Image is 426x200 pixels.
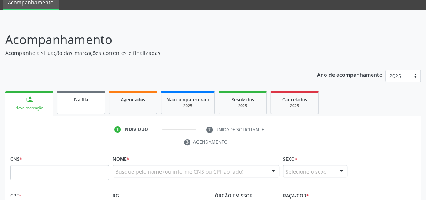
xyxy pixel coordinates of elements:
[25,95,33,104] div: person_add
[114,126,121,133] div: 1
[224,103,261,109] div: 2025
[5,30,296,49] p: Acompanhamento
[115,168,243,176] span: Busque pelo nome (ou informe CNS ou CPF ao lado)
[166,96,209,103] span: Não compareceram
[121,96,145,103] span: Agendados
[74,96,88,103] span: Na fila
[317,70,383,79] p: Ano de acompanhamento
[10,105,48,111] div: Nova marcação
[123,126,148,133] div: Indivíduo
[166,103,209,109] div: 2025
[283,154,297,165] label: Sexo
[113,154,129,165] label: Nome
[276,103,313,109] div: 2025
[286,168,326,176] span: Selecione o sexo
[5,49,296,57] p: Acompanhe a situação das marcações correntes e finalizadas
[282,96,307,103] span: Cancelados
[10,154,22,165] label: CNS
[231,96,254,103] span: Resolvidos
